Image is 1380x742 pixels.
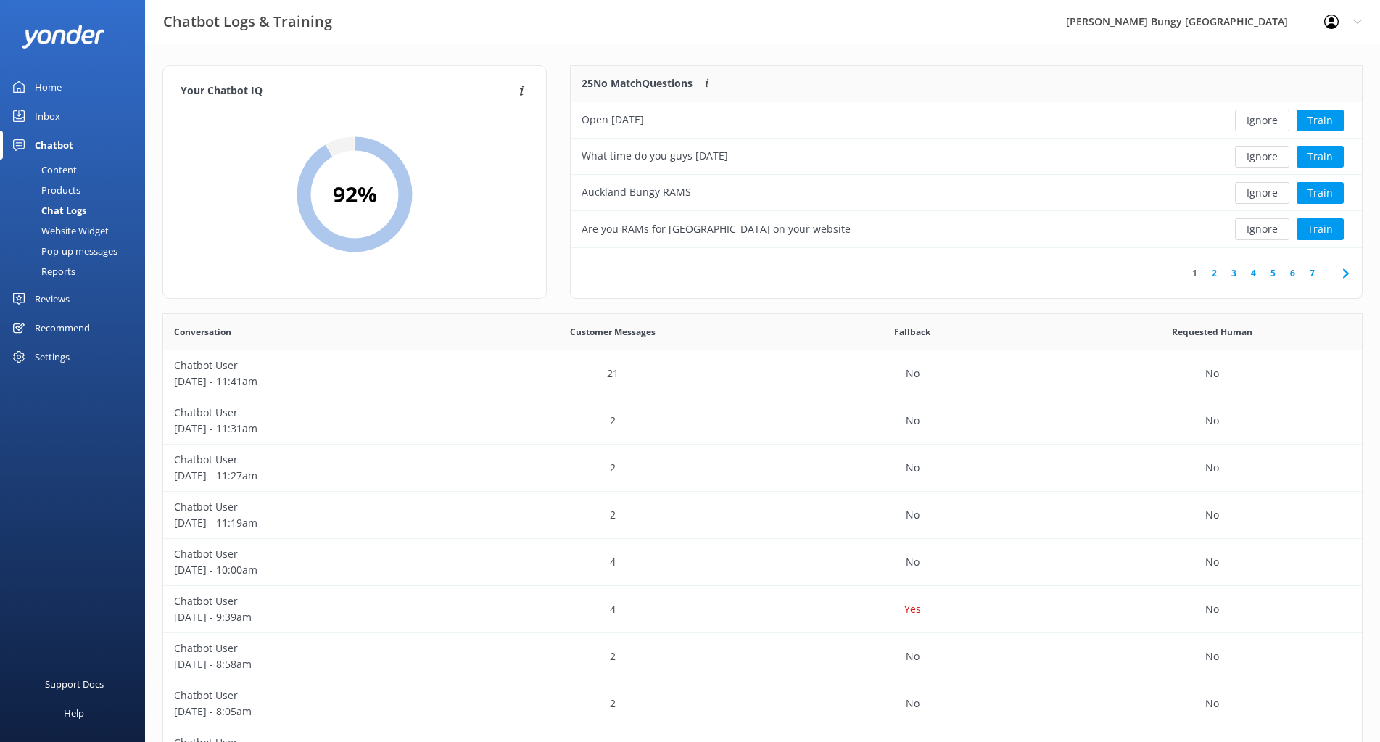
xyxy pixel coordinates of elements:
div: Are you RAMs for [GEOGRAPHIC_DATA] on your website [582,221,851,237]
button: Train [1297,146,1344,168]
div: Products [9,180,80,200]
div: Home [35,73,62,102]
div: row [163,397,1362,445]
div: Website Widget [9,220,109,241]
p: No [906,460,920,476]
p: [DATE] - 10:00am [174,562,452,578]
div: row [571,139,1362,175]
div: Support Docs [45,669,104,698]
p: Chatbot User [174,499,452,515]
p: No [906,366,920,382]
span: Conversation [174,325,231,339]
p: No [1205,413,1219,429]
p: [DATE] - 8:58am [174,656,452,672]
div: row [571,211,1362,247]
button: Train [1297,218,1344,240]
div: row [163,350,1362,397]
p: Chatbot User [174,452,452,468]
div: Inbox [35,102,60,131]
button: Ignore [1235,182,1289,204]
p: No [906,696,920,712]
div: row [163,680,1362,727]
div: Chat Logs [9,200,86,220]
a: 7 [1302,266,1322,280]
p: No [906,554,920,570]
a: Content [9,160,145,180]
a: Pop-up messages [9,241,145,261]
button: Train [1297,110,1344,131]
p: No [1205,507,1219,523]
p: No [1205,696,1219,712]
p: [DATE] - 11:31am [174,421,452,437]
div: row [163,586,1362,633]
p: No [1205,366,1219,382]
p: [DATE] - 11:27am [174,468,452,484]
div: Auckland Bungy RAMS [582,184,691,200]
a: 4 [1244,266,1263,280]
p: No [906,507,920,523]
div: row [571,175,1362,211]
span: Requested Human [1172,325,1252,339]
p: No [1205,601,1219,617]
div: grid [571,102,1362,247]
h3: Chatbot Logs & Training [163,10,332,33]
p: 21 [607,366,619,382]
a: 5 [1263,266,1283,280]
p: Chatbot User [174,593,452,609]
p: 2 [610,507,616,523]
p: 25 No Match Questions [582,75,693,91]
div: Pop-up messages [9,241,117,261]
p: Chatbot User [174,405,452,421]
button: Ignore [1235,146,1289,168]
button: Ignore [1235,110,1289,131]
div: Settings [35,342,70,371]
p: 4 [610,601,616,617]
p: Chatbot User [174,688,452,704]
div: row [571,102,1362,139]
h2: 92 % [333,177,377,212]
div: Recommend [35,313,90,342]
a: Reports [9,261,145,281]
p: No [1205,648,1219,664]
a: 6 [1283,266,1302,280]
div: row [163,633,1362,680]
a: 2 [1205,266,1224,280]
img: yonder-white-logo.png [22,25,105,49]
p: 2 [610,413,616,429]
p: Yes [904,601,921,617]
div: row [163,539,1362,586]
p: [DATE] - 11:41am [174,374,452,389]
p: [DATE] - 9:39am [174,609,452,625]
button: Ignore [1235,218,1289,240]
a: 1 [1185,266,1205,280]
p: 2 [610,696,616,712]
div: Reports [9,261,75,281]
span: Fallback [894,325,930,339]
span: Customer Messages [570,325,656,339]
a: Chat Logs [9,200,145,220]
a: 3 [1224,266,1244,280]
div: What time do you guys [DATE] [582,148,728,164]
p: No [1205,554,1219,570]
div: row [163,492,1362,539]
p: 4 [610,554,616,570]
p: [DATE] - 11:19am [174,515,452,531]
div: Content [9,160,77,180]
a: Products [9,180,145,200]
p: No [906,413,920,429]
button: Train [1297,182,1344,204]
h4: Your Chatbot IQ [181,83,515,99]
p: Chatbot User [174,546,452,562]
p: No [906,648,920,664]
p: [DATE] - 8:05am [174,704,452,720]
div: Help [64,698,84,727]
a: Website Widget [9,220,145,241]
p: Chatbot User [174,640,452,656]
p: 2 [610,648,616,664]
div: row [163,445,1362,492]
p: Chatbot User [174,358,452,374]
div: Open [DATE] [582,112,644,128]
p: 2 [610,460,616,476]
p: No [1205,460,1219,476]
div: Chatbot [35,131,73,160]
